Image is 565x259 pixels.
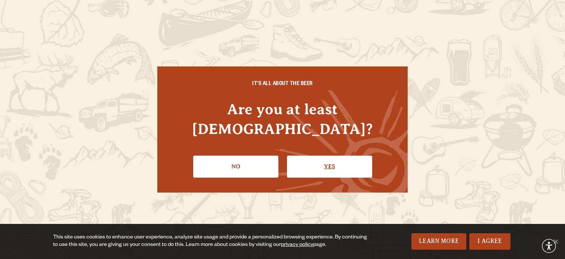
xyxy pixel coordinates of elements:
[469,233,510,250] a: I Agree
[172,81,393,88] h6: IT'S ALL ABOUT THE BEER
[287,156,372,177] a: Confirm I'm 21 or older
[53,234,370,249] div: This site uses cookies to enhance user experience, analyze site usage and provide a personalized ...
[193,156,278,177] a: No
[281,242,313,248] a: privacy policy
[411,233,466,250] a: Learn More
[172,99,393,139] h4: Are you at least [DEMOGRAPHIC_DATA]?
